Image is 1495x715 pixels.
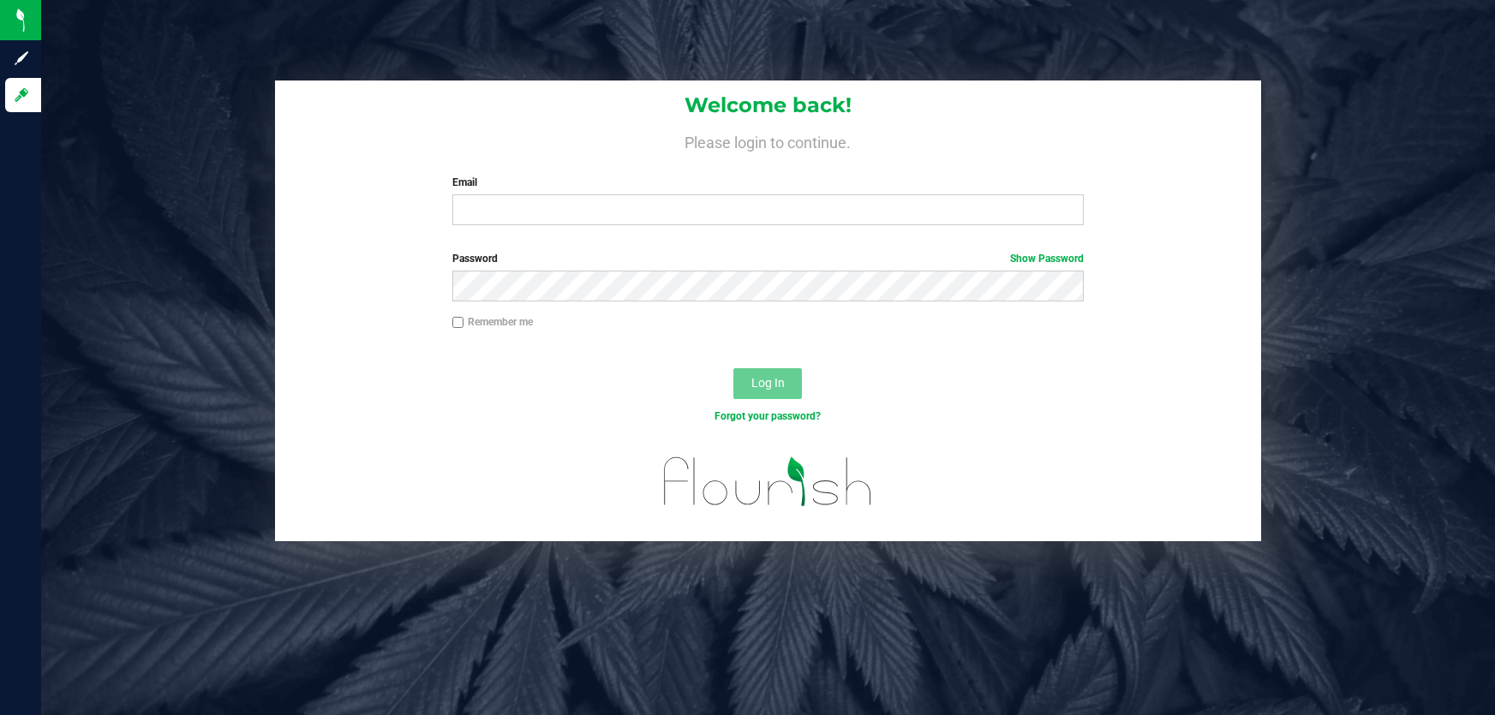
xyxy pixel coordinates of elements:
[751,376,785,390] span: Log In
[13,86,30,104] inline-svg: Log in
[1010,253,1084,265] a: Show Password
[13,50,30,67] inline-svg: Sign up
[275,94,1261,116] h1: Welcome back!
[733,368,802,399] button: Log In
[452,253,498,265] span: Password
[715,410,821,422] a: Forgot your password?
[452,314,533,330] label: Remember me
[275,130,1261,151] h4: Please login to continue.
[452,175,1085,190] label: Email
[645,442,892,521] img: flourish_logo.svg
[452,317,464,329] input: Remember me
